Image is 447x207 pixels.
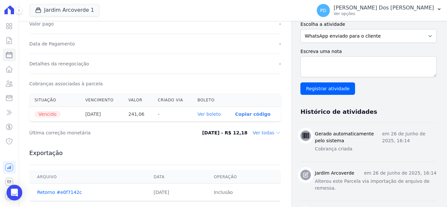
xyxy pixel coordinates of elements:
[29,129,178,136] dt: Última correção monetária
[123,107,152,122] th: 241,06
[279,60,281,67] dd: -
[279,41,281,47] dd: -
[80,107,123,122] th: [DATE]
[334,11,434,16] p: Ver opções
[37,190,82,195] a: Retorno #e0f7142c
[206,170,281,184] th: Operação
[206,184,281,201] td: Inclusão
[123,94,152,107] th: Valor
[29,21,54,27] dt: Valor pago
[235,112,270,117] button: Copiar código
[29,80,103,87] dt: Cobranças associadas à parcela
[192,94,230,107] th: Boleto
[29,94,80,107] th: Situação
[300,108,377,116] h3: Histórico de atividades
[320,8,326,13] span: PD
[300,48,437,55] label: Escreva uma nota
[29,149,281,157] h3: Exportação
[315,178,437,192] p: Alterou este Parcela via importação de arquivo de remessa.
[315,146,437,152] p: Cobrança criada
[152,94,192,107] th: Criado via
[146,170,206,184] th: Data
[300,82,355,95] input: Registrar atividade
[300,21,437,28] label: Escolha a atividade
[334,5,434,11] p: [PERSON_NAME] Dos [PERSON_NAME]
[80,94,123,107] th: Vencimento
[29,4,100,16] button: Jardim Arcoverde 1
[312,1,447,20] button: PD [PERSON_NAME] Dos [PERSON_NAME] Ver opções
[202,129,248,136] dd: [DATE] - R$ 12,18
[7,185,22,200] div: Open Intercom Messenger
[29,170,146,184] th: Arquivo
[382,130,437,144] p: em 26 de Junho de 2025, 16:14
[253,129,281,136] dd: Ver todas
[315,130,382,144] h3: Gerado automaticamente pelo sistema
[152,107,192,122] th: -
[146,184,206,201] td: [DATE]
[279,21,281,27] dd: -
[315,170,354,177] h3: Jardim Arcoverde
[29,41,75,47] dt: Data de Pagamento
[197,112,221,117] a: Ver boleto
[29,60,89,67] dt: Detalhes da renegociação
[35,111,61,117] span: Vencido
[364,170,437,177] p: em 26 de Junho de 2025, 16:14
